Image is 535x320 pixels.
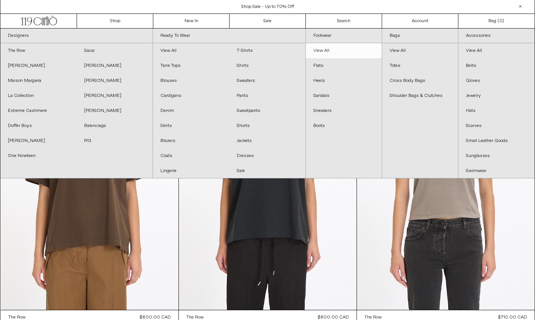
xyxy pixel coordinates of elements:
[229,118,305,133] a: Shorts
[0,88,77,103] a: La Collection
[306,43,382,58] a: View All
[229,148,305,163] a: Dresses
[306,29,382,43] a: Footwear
[229,88,305,103] a: Pants
[153,43,229,58] a: View All
[153,118,229,133] a: Skirts
[458,148,535,163] a: Sunglasses
[229,133,305,148] a: Jackets
[306,14,382,28] a: Search
[306,73,382,88] a: Heels
[77,103,153,118] a: [PERSON_NAME]
[77,88,153,103] a: [PERSON_NAME]
[153,133,229,148] a: Blazers
[77,73,153,88] a: [PERSON_NAME]
[229,43,305,58] a: T-Shirts
[306,88,382,103] a: Sandals
[382,58,458,73] a: Totes
[306,118,382,133] a: Boots
[241,4,294,10] a: Shop Sale - Up to 70% Off
[153,73,229,88] a: Blouses
[229,58,305,73] a: Shirts
[458,103,535,118] a: Hats
[306,103,382,118] a: Sneakers
[458,118,535,133] a: Scarves
[77,43,153,58] a: Sacai
[499,18,502,24] span: 0
[458,133,535,148] a: Small Leather Goods
[153,14,230,28] a: New In
[458,88,535,103] a: Jewelry
[0,133,77,148] a: [PERSON_NAME]
[0,73,77,88] a: Maison Margiela
[458,58,535,73] a: Belts
[382,43,458,58] a: View All
[229,163,305,178] a: Sale
[229,73,305,88] a: Sweaters
[77,133,153,148] a: R13
[77,14,153,28] a: Shop
[0,43,77,58] a: The Row
[458,73,535,88] a: Gloves
[153,103,229,118] a: Denim
[306,58,382,73] a: Flats
[458,14,535,28] a: Bag ()
[458,43,535,58] a: View All
[230,14,306,28] a: Sale
[0,148,77,163] a: One Nineteen
[458,29,535,43] a: Accessories
[0,29,153,43] a: Designers
[153,163,229,178] a: Lingerie
[0,58,77,73] a: [PERSON_NAME]
[153,148,229,163] a: Coats
[382,29,458,43] a: Bags
[382,14,458,28] a: Account
[0,118,77,133] a: Doffer Boys
[153,88,229,103] a: Cardigans
[77,58,153,73] a: [PERSON_NAME]
[0,103,77,118] a: Extreme Cashmere
[499,18,504,24] span: )
[153,58,229,73] a: Tank Tops
[77,118,153,133] a: Balenciaga
[382,88,458,103] a: Shoulder Bags & Clutches
[382,73,458,88] a: Cross Body Bags
[458,163,535,178] a: Swimwear
[229,103,305,118] a: Sweatpants
[153,29,305,43] a: Ready To Wear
